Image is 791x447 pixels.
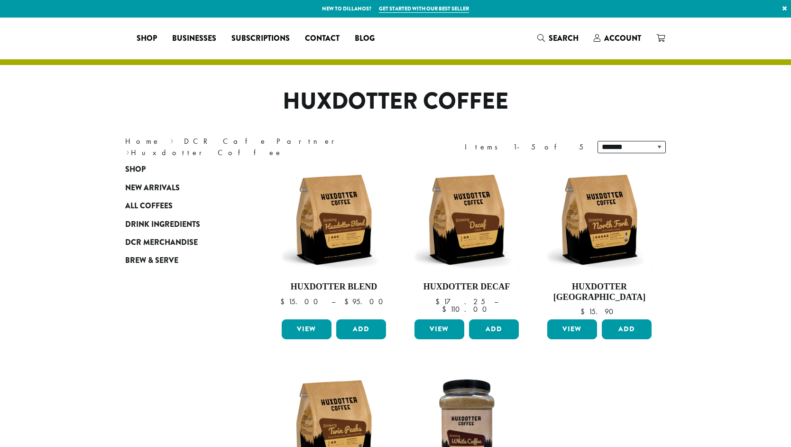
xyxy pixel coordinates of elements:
[279,165,388,316] a: Huxdotter Blend
[137,33,157,45] span: Shop
[331,297,335,307] span: –
[125,251,239,270] a: Brew & Serve
[344,297,387,307] bdi: 95.00
[118,88,673,115] h1: Huxdotter Coffee
[125,164,146,176] span: Shop
[282,319,331,339] a: View
[414,319,464,339] a: View
[412,165,521,274] img: Huxdotter-Coffee-Decaf-12oz-Web.jpg
[530,30,586,46] a: Search
[279,282,388,292] h4: Huxdotter Blend
[125,182,180,194] span: New Arrivals
[125,237,198,249] span: DCR Merchandise
[547,319,597,339] a: View
[125,255,178,267] span: Brew & Serve
[442,304,450,314] span: $
[494,297,498,307] span: –
[172,33,216,45] span: Businesses
[125,179,239,197] a: New Arrivals
[344,297,352,307] span: $
[125,200,173,212] span: All Coffees
[280,297,322,307] bdi: 15.00
[435,297,443,307] span: $
[231,33,290,45] span: Subscriptions
[355,33,375,45] span: Blog
[280,297,288,307] span: $
[412,165,521,316] a: Huxdotter Decaf
[545,165,654,316] a: Huxdotter [GEOGRAPHIC_DATA] $15.90
[469,319,519,339] button: Add
[126,144,129,158] span: ›
[602,319,652,339] button: Add
[545,282,654,302] h4: Huxdotter [GEOGRAPHIC_DATA]
[184,136,341,146] a: DCR Cafe Partner
[549,33,579,44] span: Search
[379,5,469,13] a: Get started with our best seller
[125,136,160,146] a: Home
[125,160,239,178] a: Shop
[125,197,239,215] a: All Coffees
[580,307,589,317] span: $
[305,33,340,45] span: Contact
[465,141,583,153] div: Items 1-5 of 5
[125,136,381,158] nav: Breadcrumb
[580,307,618,317] bdi: 15.90
[435,297,485,307] bdi: 17.25
[545,165,654,274] img: Huxdotter-Coffee-North-Fork-12oz-Web.jpg
[125,215,239,233] a: Drink Ingredients
[442,304,491,314] bdi: 110.00
[125,219,200,231] span: Drink Ingredients
[412,282,521,292] h4: Huxdotter Decaf
[170,132,174,147] span: ›
[604,33,641,44] span: Account
[125,233,239,251] a: DCR Merchandise
[129,31,165,46] a: Shop
[336,319,386,339] button: Add
[279,165,388,274] img: Huxdotter-Coffee-Huxdotter-Blend-12oz-Web.jpg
